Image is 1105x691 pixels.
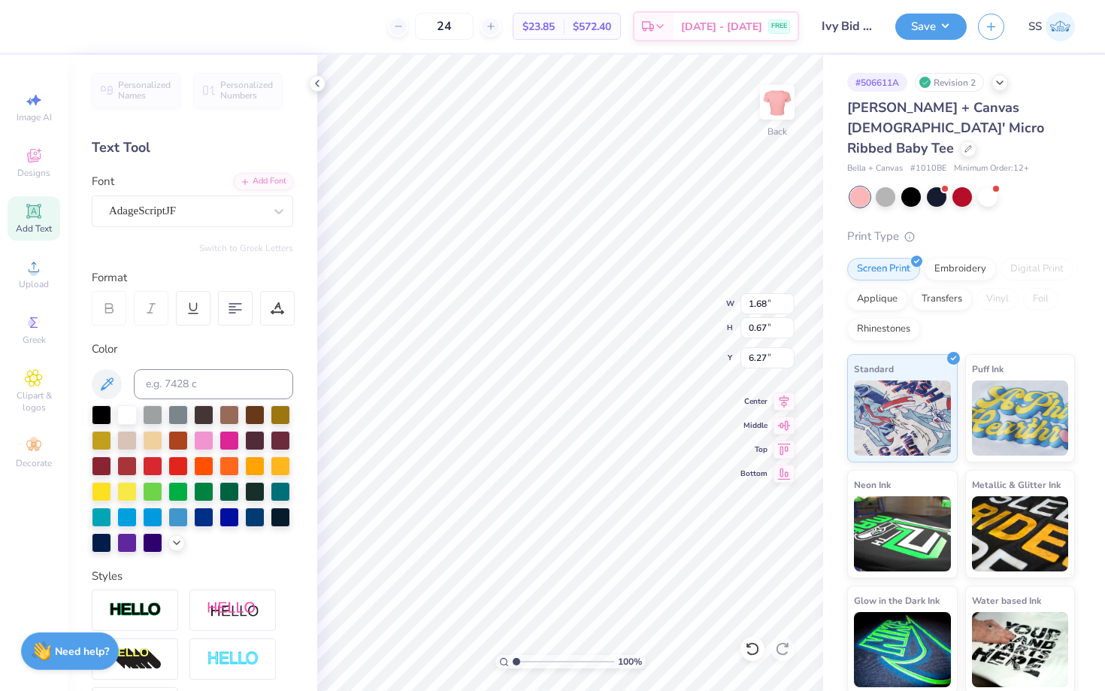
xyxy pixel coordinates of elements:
input: – – [415,13,474,40]
span: Minimum Order: 12 + [954,162,1029,175]
div: Back [767,125,787,138]
span: Center [740,396,767,407]
span: Metallic & Glitter Ink [972,477,1061,492]
span: [DATE] - [DATE] [681,19,762,35]
img: Negative Space [207,650,259,668]
div: Screen Print [847,258,920,280]
span: Middle [740,420,767,431]
div: Print Type [847,228,1075,245]
span: Standard [854,361,894,377]
span: $572.40 [573,19,611,35]
span: Decorate [16,457,52,469]
div: Applique [847,288,907,311]
button: Save [895,14,967,40]
div: Text Tool [92,138,293,158]
div: Styles [92,568,293,585]
div: Rhinestones [847,318,920,341]
span: # 1010BE [910,162,946,175]
div: Foil [1023,288,1058,311]
span: Top [740,444,767,455]
img: Shaiya Sayani [1046,12,1075,41]
a: SS [1028,12,1075,41]
img: Neon Ink [854,496,951,571]
span: Neon Ink [854,477,891,492]
div: # 506611A [847,73,907,92]
span: Bottom [740,468,767,479]
span: Personalized Names [118,80,171,101]
img: Back [762,87,792,117]
div: Embroidery [925,258,996,280]
strong: Need help? [55,644,109,659]
span: Upload [19,278,49,290]
span: Bella + Canvas [847,162,903,175]
span: Designs [17,167,50,179]
img: Standard [854,380,951,456]
img: Puff Ink [972,380,1069,456]
img: 3d Illusion [109,647,162,671]
span: Greek [23,334,46,346]
img: Glow in the Dark Ink [854,612,951,687]
span: Clipart & logos [8,389,60,414]
input: Untitled Design [810,11,884,41]
span: $23.85 [522,19,555,35]
div: Transfers [912,288,972,311]
span: 100 % [618,655,642,668]
input: e.g. 7428 c [134,369,293,399]
span: Image AI [17,111,52,123]
span: Water based Ink [972,593,1041,608]
div: Revision 2 [915,73,984,92]
img: Shadow [207,601,259,620]
button: Switch to Greek Letters [199,242,293,254]
span: Puff Ink [972,361,1004,377]
label: Font [92,173,114,190]
img: Stroke [109,602,162,619]
span: FREE [771,21,787,32]
div: Vinyl [976,288,1019,311]
div: Color [92,341,293,358]
span: SS [1028,18,1042,35]
span: Personalized Numbers [220,80,274,101]
div: Digital Print [1001,258,1073,280]
div: Add Font [234,173,293,190]
span: Add Text [16,223,52,235]
span: Glow in the Dark Ink [854,593,940,608]
img: Water based Ink [972,612,1069,687]
span: [PERSON_NAME] + Canvas [DEMOGRAPHIC_DATA]' Micro Ribbed Baby Tee [847,98,1044,157]
div: Format [92,269,295,286]
img: Metallic & Glitter Ink [972,496,1069,571]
